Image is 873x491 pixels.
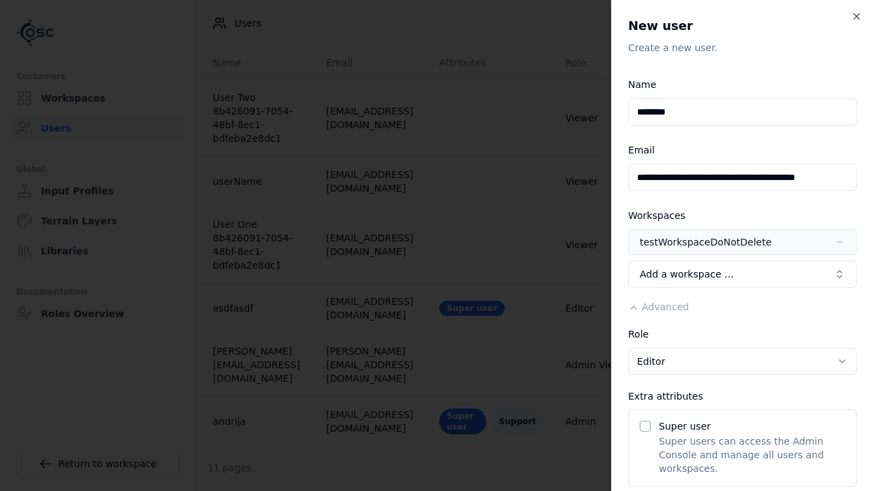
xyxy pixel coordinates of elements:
[640,235,771,249] div: testWorkspaceDoNotDelete
[628,41,857,55] p: Create a new user.
[628,145,655,155] label: Email
[628,16,857,35] h2: New user
[628,329,649,340] label: Role
[628,300,689,314] button: Advanced
[628,210,685,221] label: Workspaces
[640,267,734,281] span: Add a workspace …
[659,421,711,432] label: Super user
[628,391,857,401] div: Extra attributes
[642,301,689,312] span: Advanced
[628,79,656,90] label: Name
[659,434,845,475] p: Super users can access the Admin Console and manage all users and workspaces.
